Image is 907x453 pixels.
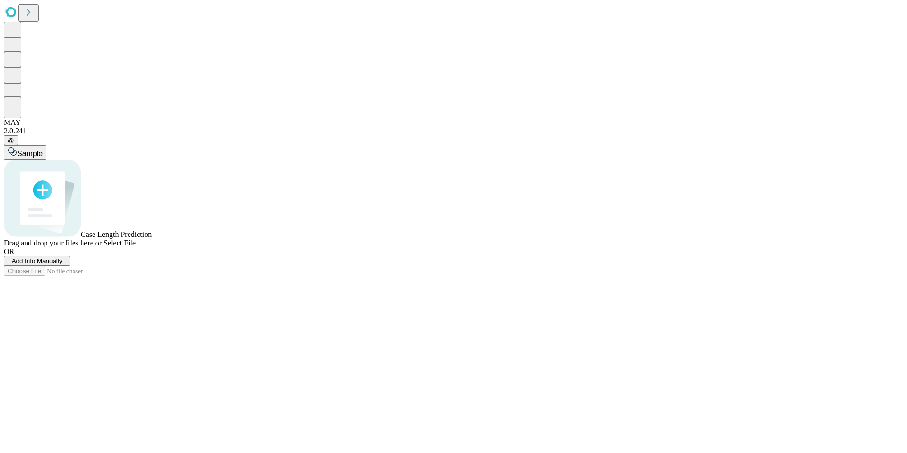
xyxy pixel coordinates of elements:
span: Drag and drop your files here or [4,239,102,247]
span: Select File [103,239,136,247]
div: 2.0.241 [4,127,903,135]
div: MAY [4,118,903,127]
span: @ [8,137,14,144]
span: Sample [17,150,43,158]
span: OR [4,247,14,255]
button: Sample [4,145,46,160]
button: Add Info Manually [4,256,70,266]
span: Case Length Prediction [81,230,152,238]
button: @ [4,135,18,145]
span: Add Info Manually [12,257,63,264]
